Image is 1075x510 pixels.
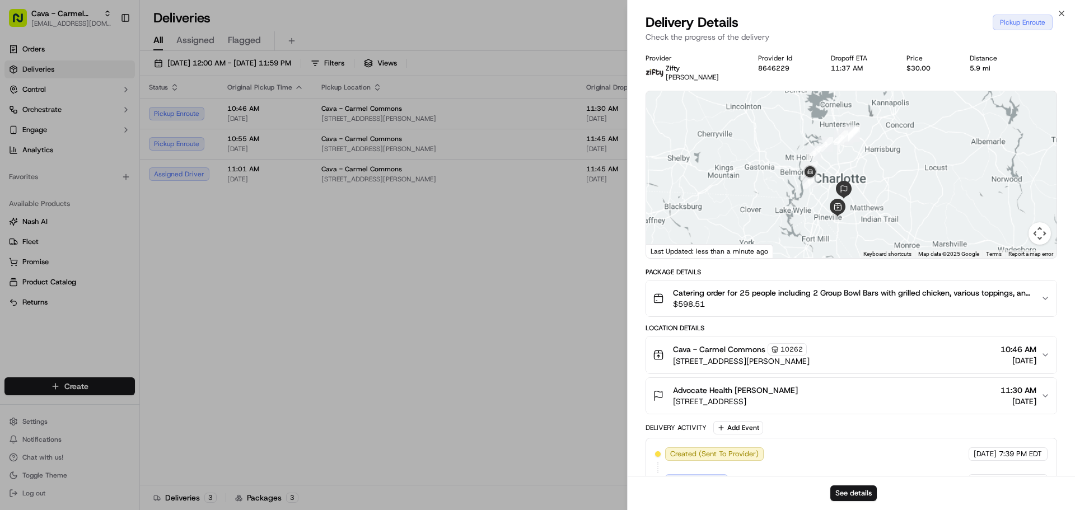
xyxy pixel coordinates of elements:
div: 1 [845,128,860,142]
div: Dropoff ETA [831,54,889,63]
div: $30.00 [906,64,952,73]
div: Location Details [646,324,1057,333]
button: Add Event [713,421,763,434]
span: [DATE] [103,174,126,183]
span: Created (Sent To Provider) [670,449,759,459]
span: [STREET_ADDRESS] [673,396,798,407]
a: Open this area in Google Maps (opens a new window) [649,244,686,258]
button: See details [830,485,877,501]
div: Provider Id [758,54,814,63]
span: Delivery Details [646,13,739,31]
span: • [93,204,97,213]
img: Google [649,244,686,258]
a: 💻API Documentation [90,246,184,266]
div: 5 [844,127,858,141]
span: Knowledge Base [22,250,86,261]
a: 📗Knowledge Base [7,246,90,266]
p: Zifty [666,64,719,73]
span: Advocate Health [PERSON_NAME] [673,385,798,396]
div: 📗 [11,251,20,260]
p: Welcome 👋 [11,45,204,63]
div: Distance [970,54,1018,63]
span: • [97,174,101,183]
img: 1736555255976-a54dd68f-1ca7-489b-9aae-adbdc363a1c4 [22,204,31,213]
button: Catering order for 25 people including 2 Group Bowl Bars with grilled chicken, various toppings, ... [646,280,1057,316]
div: 11 [803,174,817,189]
div: 2 [845,125,859,139]
span: [DATE] [1001,355,1036,366]
a: Report a map error [1008,251,1053,257]
div: We're available if you need us! [50,118,154,127]
div: Delivery Activity [646,423,707,432]
div: 6 [844,127,859,142]
span: Map data ©2025 Google [918,251,979,257]
div: Price [906,54,952,63]
span: [DATE] [974,449,997,459]
img: Carmel Commons [11,163,29,181]
button: Keyboard shortcuts [863,250,912,258]
div: Last Updated: less than a minute ago [646,244,773,258]
span: [DATE] [99,204,122,213]
div: 11:37 AM [831,64,889,73]
img: Nash [11,11,34,34]
span: 10:46 AM [1001,344,1036,355]
span: $598.51 [673,298,1032,310]
button: Start new chat [190,110,204,124]
img: 1727276513143-84d647e1-66c0-4f92-a045-3c9f9f5dfd92 [24,107,44,127]
span: 7:39 PM EDT [999,449,1042,459]
div: Provider [646,54,740,63]
span: [PERSON_NAME] [666,73,719,82]
div: 10 [803,162,817,176]
div: Past conversations [11,146,75,155]
div: 4 [840,128,854,143]
div: 7 [834,130,848,145]
input: Got a question? Start typing here... [29,72,202,84]
button: Advocate Health [PERSON_NAME][STREET_ADDRESS]11:30 AM[DATE] [646,378,1057,414]
span: Cava - Carmel Commons [673,344,765,355]
span: Carmel Commons [35,174,95,183]
span: [DATE] [1001,396,1036,407]
button: Cava - Carmel Commons10262[STREET_ADDRESS][PERSON_NAME]10:46 AM[DATE] [646,336,1057,373]
div: 5.9 mi [970,64,1018,73]
button: 8646229 [758,64,789,73]
span: Pylon [111,278,135,286]
span: 10262 [780,345,803,354]
img: Angelique Valdez [11,193,29,211]
span: 11:30 AM [1001,385,1036,396]
div: Start new chat [50,107,184,118]
span: API Documentation [106,250,180,261]
img: zifty-logo-trans-sq.png [646,64,663,82]
div: 9 [807,146,821,161]
div: 8 [819,137,833,152]
div: 💻 [95,251,104,260]
button: See all [174,143,204,157]
button: Map camera controls [1029,222,1051,245]
span: [PERSON_NAME] [35,204,91,213]
span: [STREET_ADDRESS][PERSON_NAME] [673,355,810,367]
span: Catering order for 25 people including 2 Group Bowl Bars with grilled chicken, various toppings, ... [673,287,1032,298]
img: 1736555255976-a54dd68f-1ca7-489b-9aae-adbdc363a1c4 [11,107,31,127]
a: Powered byPylon [79,277,135,286]
div: Package Details [646,268,1057,277]
p: Check the progress of the delivery [646,31,1057,43]
a: Terms (opens in new tab) [986,251,1002,257]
